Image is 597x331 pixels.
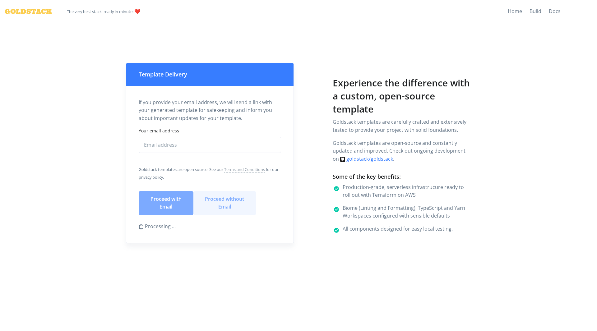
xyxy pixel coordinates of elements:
[5,5,47,18] a: Goldstack Logo
[343,183,471,199] div: Production-grade, serverless infrastrucure ready to roll out with Terraform on AWS
[343,204,471,220] div: Biome (Linting and Formatting), TypeScript and Yarn Workspaces configured with sensible defaults
[145,216,176,230] div: Processing ...
[333,173,471,181] h4: Some of the key benefits:
[340,155,393,162] a: goldstack/goldstack
[193,191,256,215] button: Proceed without Email
[139,167,279,180] small: Goldstack templates are open source. See our for our privacy policy.
[333,76,471,116] h2: Experience the difference with a custom, open-source template
[224,167,265,172] a: Terms and Conditions
[139,127,281,134] label: Your email address
[333,139,471,163] p: Goldstack templates are open-source and constantly updated and improved. Check out ongoing develo...
[139,71,187,78] h4: Template Delivery
[139,137,281,153] input: Email address
[333,118,471,134] p: Goldstack templates are carefully crafted and extensively tested to provide your project with sol...
[343,225,471,233] div: All components designed for easy local testing.
[340,157,345,162] img: svg%3e
[139,99,281,122] p: If you provide your email address, we will send a link with your generated template for safekeepi...
[564,8,592,14] iframe: GitHub Star Goldstack
[67,5,141,18] span: ️❤️
[139,191,193,215] button: Proceed with Email
[67,9,134,14] small: The very best stack, ready in minutes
